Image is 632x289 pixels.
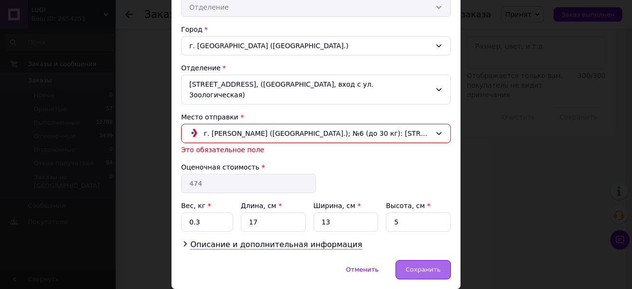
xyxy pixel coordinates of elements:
[204,128,431,139] span: г. [PERSON_NAME] ([GEOGRAPHIC_DATA].); №6 (до 30 кг): [STREET_ADDRESS][PERSON_NAME], (Центр видач...
[181,63,451,73] div: Отделение
[181,36,451,55] div: г. [GEOGRAPHIC_DATA] ([GEOGRAPHIC_DATA].)
[181,163,260,171] label: Оценочная стоимость
[346,266,379,273] span: Отменить
[190,240,362,250] span: Описание и дополнительная информация
[241,202,282,210] label: Длина, см
[181,146,264,154] span: Это обязательное поле
[314,202,361,210] label: Ширина, см
[181,112,451,122] div: Место отправки
[181,25,451,34] div: Город
[181,75,451,105] div: [STREET_ADDRESS], ([GEOGRAPHIC_DATA], вход с ул. Зоологическая)
[406,266,441,273] span: Сохранить
[181,202,211,210] label: Вес, кг
[386,202,430,210] label: Высота, см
